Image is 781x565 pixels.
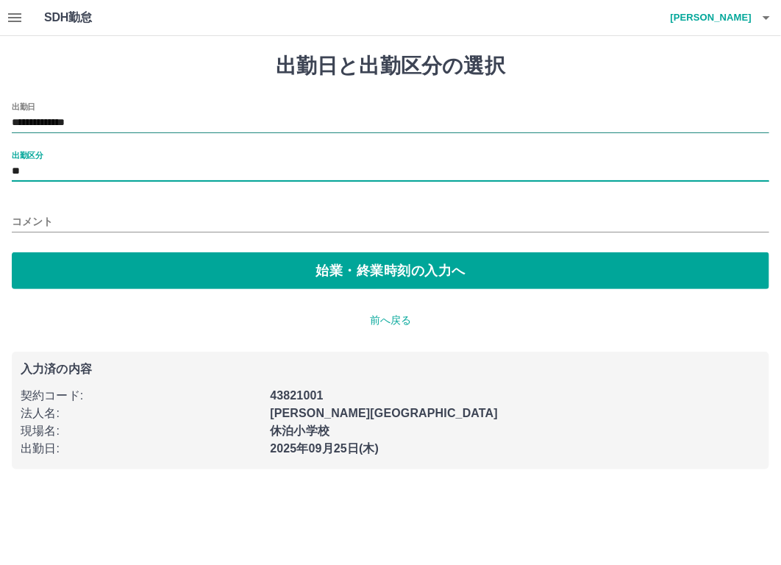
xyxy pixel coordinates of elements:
b: 2025年09月25日(木) [270,442,379,455]
h1: 出勤日と出勤区分の選択 [12,54,769,79]
p: 前へ戻る [12,313,769,328]
p: 入力済の内容 [21,363,760,375]
label: 出勤日 [12,101,35,112]
button: 始業・終業時刻の入力へ [12,252,769,289]
label: 出勤区分 [12,149,43,160]
p: 契約コード : [21,387,261,405]
p: 法人名 : [21,405,261,422]
b: 43821001 [270,389,323,402]
p: 出勤日 : [21,440,261,458]
b: 休泊小学校 [270,424,329,437]
p: 現場名 : [21,422,261,440]
b: [PERSON_NAME][GEOGRAPHIC_DATA] [270,407,498,419]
